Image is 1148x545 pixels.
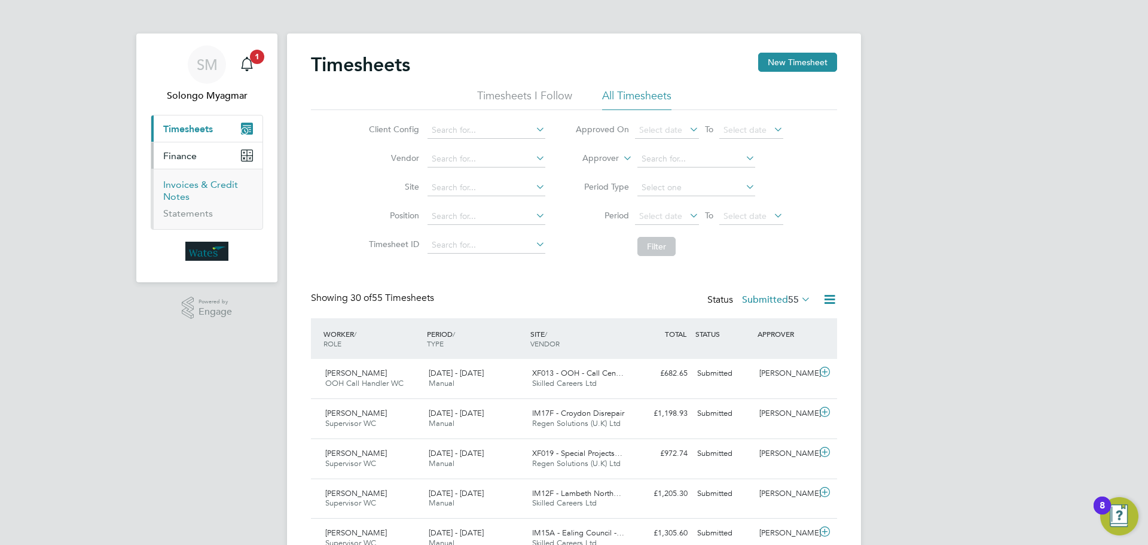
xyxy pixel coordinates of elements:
[429,418,454,428] span: Manual
[755,364,817,383] div: [PERSON_NAME]
[325,448,387,458] span: [PERSON_NAME]
[311,292,436,305] div: Showing
[453,329,455,339] span: /
[788,294,799,306] span: 55
[163,150,197,162] span: Finance
[151,142,262,169] button: Finance
[532,488,621,498] span: IM12F - Lambeth North…
[477,89,572,110] li: Timesheets I Follow
[151,89,263,103] span: Solongo Myagmar
[532,368,624,378] span: XF013 - OOH - Call Cen…
[723,124,767,135] span: Select date
[692,404,755,424] div: Submitted
[428,122,545,139] input: Search for...
[1100,506,1105,521] div: 8
[325,368,387,378] span: [PERSON_NAME]
[235,45,259,84] a: 1
[630,444,692,464] div: £972.74
[429,408,484,418] span: [DATE] - [DATE]
[428,179,545,196] input: Search for...
[427,339,444,348] span: TYPE
[325,488,387,498] span: [PERSON_NAME]
[575,124,629,135] label: Approved On
[630,404,692,424] div: £1,198.93
[424,323,527,354] div: PERIOD
[637,151,755,168] input: Search for...
[325,378,404,388] span: OOH Call Handler WC
[532,378,597,388] span: Skilled Careers Ltd
[151,242,263,261] a: Go to home page
[630,484,692,504] div: £1,205.30
[428,151,545,168] input: Search for...
[701,208,717,223] span: To
[532,418,621,428] span: Regen Solutions (U.K) Ltd
[320,323,424,354] div: WORKER
[630,364,692,383] div: £682.65
[325,418,376,428] span: Supervisor WC
[185,242,228,261] img: wates-logo-retina.png
[350,292,372,304] span: 30 of
[755,404,817,424] div: [PERSON_NAME]
[365,153,419,163] label: Vendor
[429,488,484,498] span: [DATE] - [DATE]
[163,208,213,219] a: Statements
[199,307,232,317] span: Engage
[428,208,545,225] input: Search for...
[755,484,817,504] div: [PERSON_NAME]
[758,53,837,72] button: New Timesheet
[742,294,811,306] label: Submitted
[199,297,232,307] span: Powered by
[365,124,419,135] label: Client Config
[532,498,597,508] span: Skilled Careers Ltd
[429,368,484,378] span: [DATE] - [DATE]
[532,458,621,468] span: Regen Solutions (U.K) Ltd
[532,408,624,418] span: IM17F - Croydon Disrepair
[527,323,631,354] div: SITE
[530,339,560,348] span: VENDOR
[575,181,629,192] label: Period Type
[151,45,263,103] a: SMSolongo Myagmar
[565,153,619,165] label: Approver
[707,292,813,309] div: Status
[250,50,264,64] span: 1
[723,211,767,221] span: Select date
[428,237,545,254] input: Search for...
[325,458,376,468] span: Supervisor WC
[692,323,755,345] div: STATUS
[532,448,622,458] span: XF019 - Special Projects…
[365,181,419,192] label: Site
[429,378,454,388] span: Manual
[755,444,817,464] div: [PERSON_NAME]
[151,115,262,142] button: Timesheets
[325,498,376,508] span: Supervisor WC
[365,210,419,221] label: Position
[182,297,233,319] a: Powered byEngage
[532,528,624,538] span: IM15A - Ealing Council -…
[1100,497,1138,535] button: Open Resource Center, 8 new notifications
[163,123,213,135] span: Timesheets
[354,329,356,339] span: /
[701,121,717,137] span: To
[602,89,671,110] li: All Timesheets
[429,498,454,508] span: Manual
[429,528,484,538] span: [DATE] - [DATE]
[429,458,454,468] span: Manual
[136,34,277,282] nav: Main navigation
[639,124,682,135] span: Select date
[637,179,755,196] input: Select one
[692,364,755,383] div: Submitted
[630,523,692,543] div: £1,305.60
[665,329,686,339] span: TOTAL
[325,528,387,538] span: [PERSON_NAME]
[545,329,547,339] span: /
[197,57,218,72] span: SM
[350,292,434,304] span: 55 Timesheets
[755,323,817,345] div: APPROVER
[639,211,682,221] span: Select date
[365,239,419,249] label: Timesheet ID
[429,448,484,458] span: [DATE] - [DATE]
[692,523,755,543] div: Submitted
[311,53,410,77] h2: Timesheets
[163,179,238,202] a: Invoices & Credit Notes
[637,237,676,256] button: Filter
